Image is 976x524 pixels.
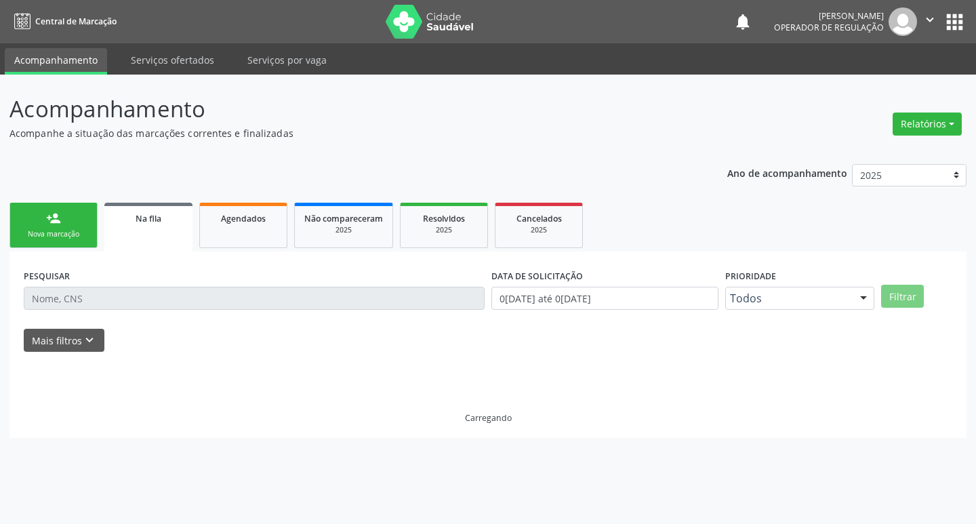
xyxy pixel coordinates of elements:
label: Prioridade [725,266,776,287]
button: apps [943,10,967,34]
span: Não compareceram [304,213,383,224]
span: Agendados [221,213,266,224]
button:  [917,7,943,36]
a: Acompanhamento [5,48,107,75]
img: img [889,7,917,36]
input: Selecione um intervalo [491,287,718,310]
p: Acompanhamento [9,92,679,126]
label: DATA DE SOLICITAÇÃO [491,266,583,287]
span: Operador de regulação [774,22,884,33]
a: Central de Marcação [9,10,117,33]
span: Resolvidos [423,213,465,224]
p: Ano de acompanhamento [727,164,847,181]
a: Serviços por vaga [238,48,336,72]
div: Carregando [465,412,512,424]
span: Cancelados [516,213,562,224]
input: Nome, CNS [24,287,485,310]
span: Todos [730,291,847,305]
a: Serviços ofertados [121,48,224,72]
p: Acompanhe a situação das marcações correntes e finalizadas [9,126,679,140]
div: 2025 [410,225,478,235]
div: [PERSON_NAME] [774,10,884,22]
div: Nova marcação [20,229,87,239]
div: person_add [46,211,61,226]
label: PESQUISAR [24,266,70,287]
button: Mais filtroskeyboard_arrow_down [24,329,104,352]
span: Na fila [136,213,161,224]
div: 2025 [304,225,383,235]
button: Filtrar [881,285,924,308]
span: Central de Marcação [35,16,117,27]
button: Relatórios [893,113,962,136]
i:  [922,12,937,27]
i: keyboard_arrow_down [82,333,97,348]
button: notifications [733,12,752,31]
div: 2025 [505,225,573,235]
